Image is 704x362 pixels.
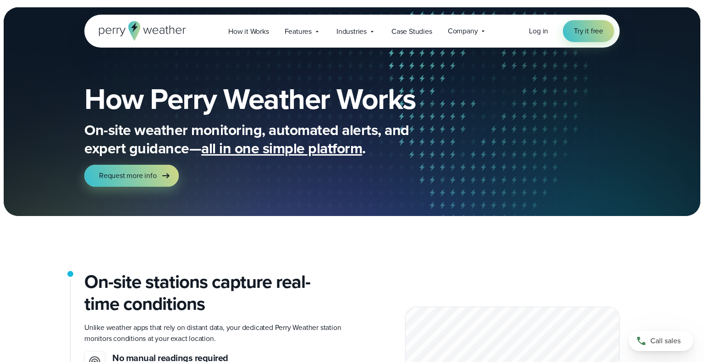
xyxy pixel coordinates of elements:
p: Unlike weather apps that rely on distant data, your dedicated Perry Weather station monitors cond... [84,322,345,344]
a: How it Works [220,22,277,41]
a: Log in [529,26,548,37]
span: Industries [336,26,367,37]
span: Company [448,26,478,37]
a: Case Studies [384,22,440,41]
a: Call sales [629,331,693,351]
span: How it Works [228,26,269,37]
a: Request more info [84,165,179,187]
span: Request more info [99,170,157,181]
span: Call sales [650,335,681,346]
h1: How Perry Weather Works [84,84,482,113]
span: Log in [529,26,548,36]
span: Case Studies [391,26,432,37]
span: Try it free [574,26,603,37]
h2: On-site stations capture real-time conditions [84,271,345,315]
span: Features [285,26,312,37]
span: all in one simple platform [201,137,362,159]
a: Try it free [563,20,614,42]
p: On-site weather monitoring, automated alerts, and expert guidance— . [84,121,451,157]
